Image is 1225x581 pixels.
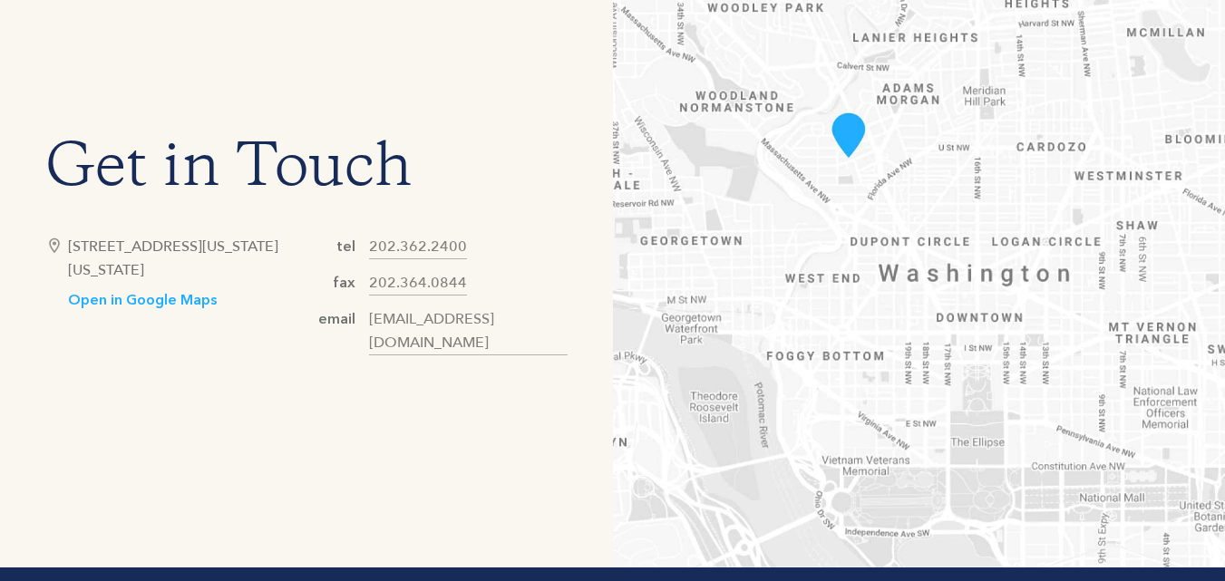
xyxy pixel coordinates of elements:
a: 202.362.2400 [369,235,467,259]
a: [EMAIL_ADDRESS][DOMAIN_NAME] [369,307,567,355]
div: tel [336,235,355,258]
a: Open in Google Maps [68,291,217,310]
div: email [318,307,355,331]
div: fax [334,271,355,295]
div: [STREET_ADDRESS][US_STATE][US_STATE] [68,235,306,282]
a: 202.364.0844 [369,271,467,295]
h1: Get in Touch [45,144,568,199]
